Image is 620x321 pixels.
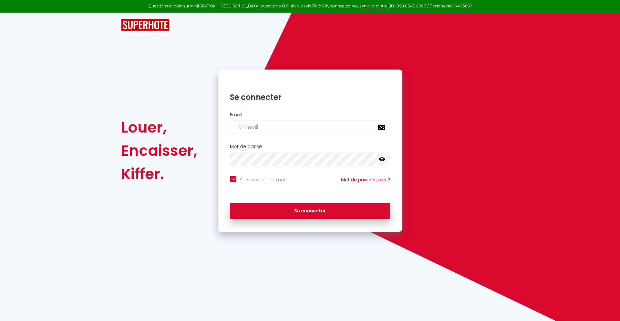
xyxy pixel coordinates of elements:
[230,144,390,149] h2: Mot de passe
[121,162,197,186] div: Kiffer.
[341,177,390,183] a: Mot de passe oublié ?
[121,139,197,162] div: Encaisser,
[121,116,197,139] div: Louer,
[362,3,388,9] a: en cliquant ici
[230,112,390,118] h2: Email
[230,203,390,219] button: Se connecter
[230,121,390,134] input: Ton Email
[121,19,170,31] img: SuperHote logo
[230,92,390,102] h1: Se connecter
